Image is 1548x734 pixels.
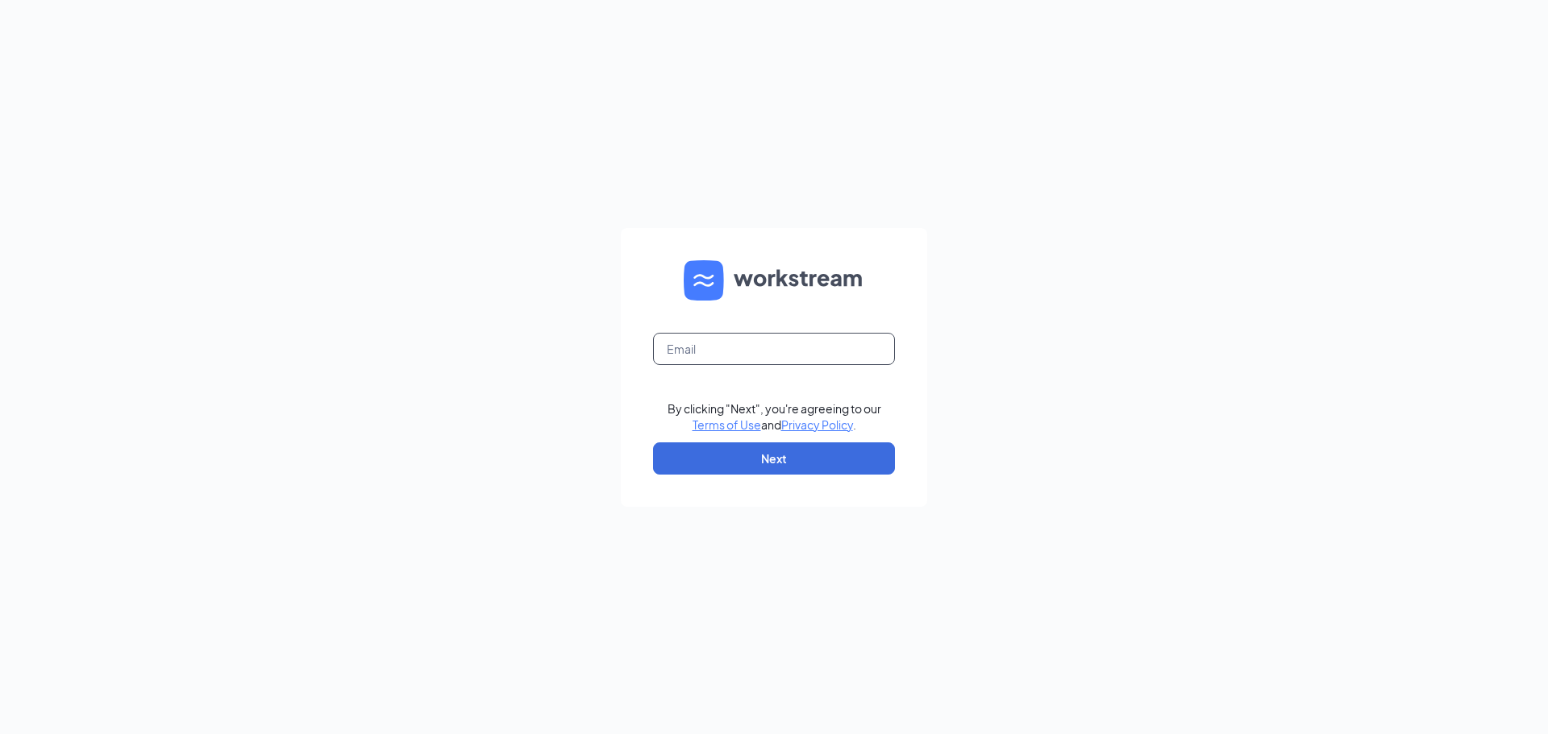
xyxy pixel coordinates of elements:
[668,400,881,433] div: By clicking "Next", you're agreeing to our and .
[653,333,895,365] input: Email
[693,417,761,432] a: Terms of Use
[781,417,853,432] a: Privacy Policy
[684,260,864,301] img: WS logo and Workstream text
[653,442,895,475] button: Next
